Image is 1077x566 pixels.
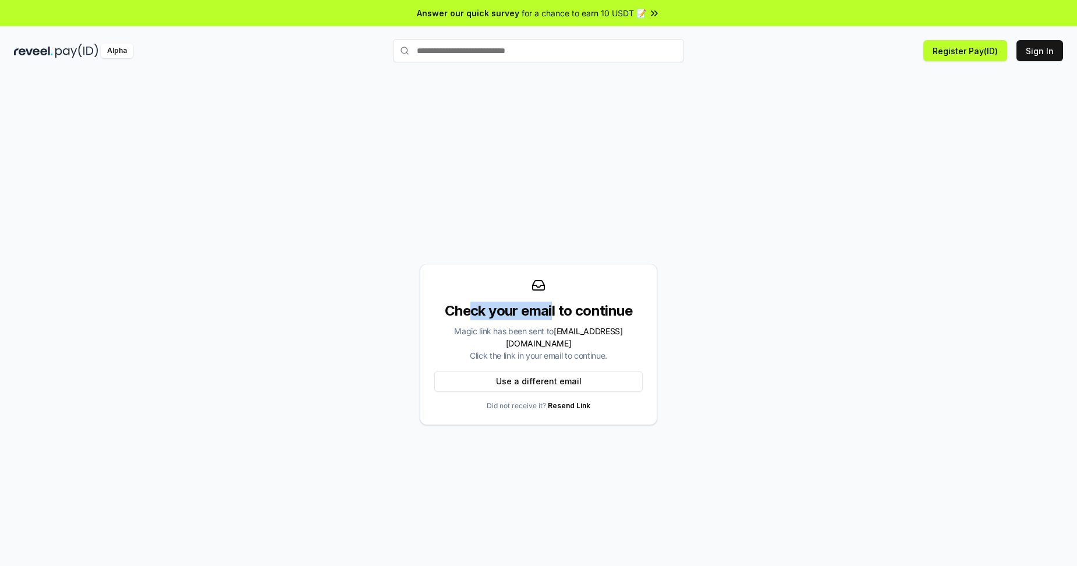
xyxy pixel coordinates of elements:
img: reveel_dark [14,44,53,58]
span: Answer our quick survey [417,7,519,19]
div: Magic link has been sent to Click the link in your email to continue. [434,325,643,362]
p: Did not receive it? [487,401,590,411]
span: [EMAIL_ADDRESS][DOMAIN_NAME] [506,326,623,348]
img: pay_id [55,44,98,58]
button: Register Pay(ID) [923,40,1007,61]
button: Use a different email [434,371,643,392]
span: for a chance to earn 10 USDT 📝 [522,7,646,19]
div: Check your email to continue [434,302,643,320]
a: Resend Link [548,401,590,410]
div: Alpha [101,44,133,58]
button: Sign In [1016,40,1063,61]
